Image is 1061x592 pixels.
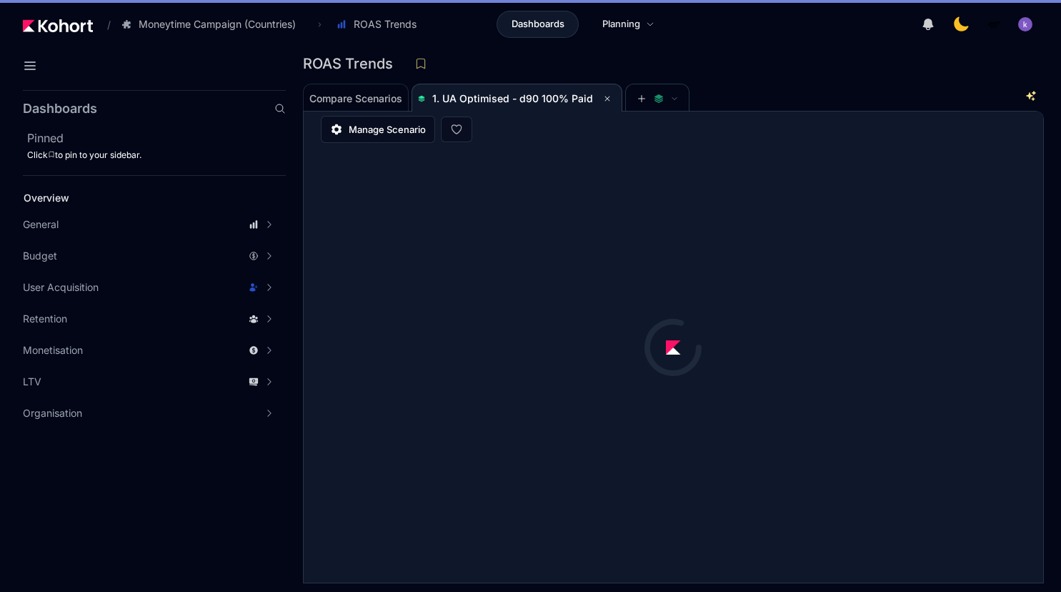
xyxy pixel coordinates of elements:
span: Retention [23,312,67,326]
span: Dashboards [512,17,564,31]
span: Monetisation [23,343,83,357]
span: User Acquisition [23,280,99,295]
a: Dashboards [497,11,579,38]
h2: Dashboards [23,102,97,115]
h3: ROAS Trends [303,56,402,71]
span: › [315,19,324,30]
span: Budget [23,249,57,263]
span: Moneytime Campaign (Countries) [139,17,296,31]
span: Organisation [23,406,82,420]
span: Planning [602,17,640,31]
a: Manage Scenario [321,116,435,143]
span: ROAS Trends [354,17,417,31]
span: LTV [23,375,41,389]
span: Manage Scenario [349,122,426,137]
span: Overview [24,192,69,204]
span: General [23,217,59,232]
h2: Pinned [27,129,286,147]
img: Kohort logo [23,19,93,32]
button: ROAS Trends [329,12,432,36]
span: Compare Scenarios [309,94,402,104]
img: logo_MoneyTimeLogo_1_20250619094856634230.png [987,17,1001,31]
button: Moneytime Campaign (Countries) [114,12,311,36]
a: Planning [587,11,669,38]
div: Click to pin to your sidebar. [27,149,286,161]
a: Overview [19,187,261,209]
span: 1. UA Optimised - d90 100% Paid [432,92,593,104]
span: / [96,17,111,32]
